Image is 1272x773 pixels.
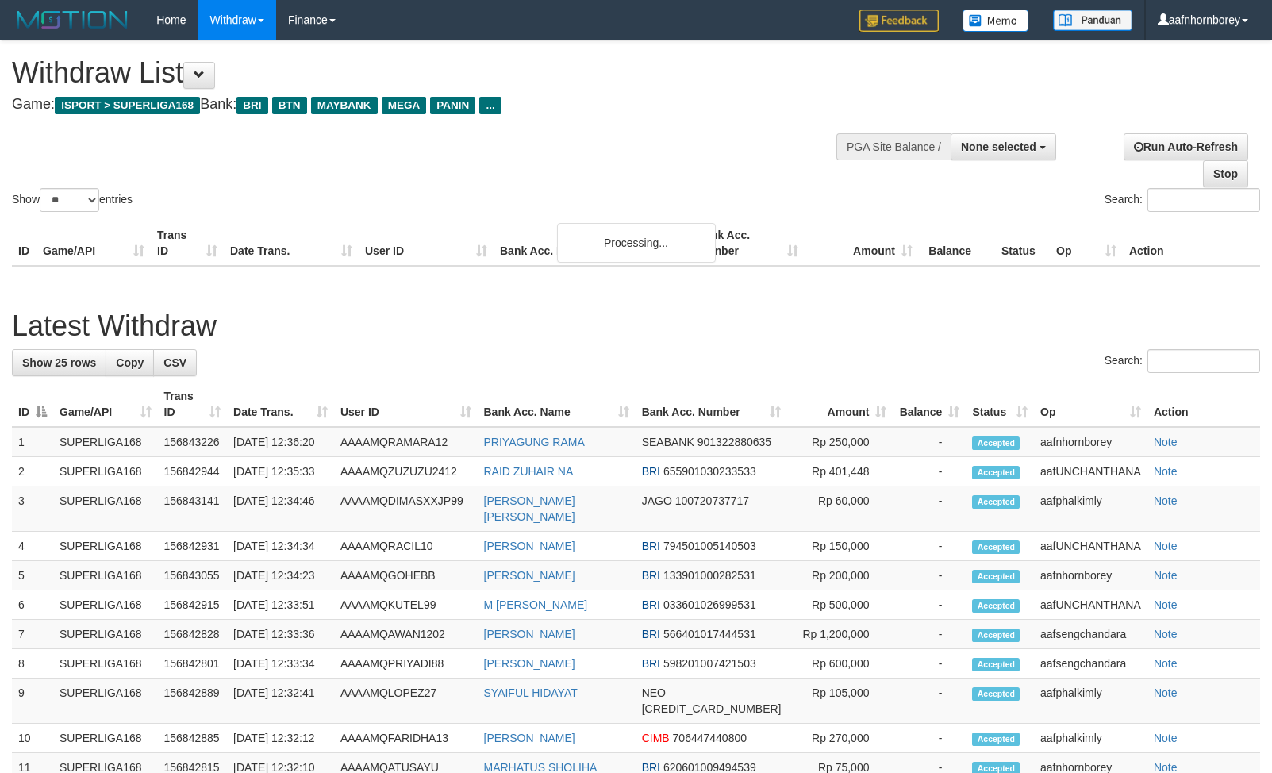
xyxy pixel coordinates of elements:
th: Action [1147,382,1260,427]
span: Accepted [972,658,1020,671]
a: Note [1154,540,1178,552]
td: aafsengchandara [1034,620,1147,649]
td: AAAAMQRAMARA12 [334,427,478,457]
td: aafphalkimly [1034,724,1147,753]
a: Note [1154,686,1178,699]
a: [PERSON_NAME] [484,657,575,670]
td: 8 [12,649,53,679]
span: Accepted [972,599,1020,613]
td: AAAAMQAWAN1202 [334,620,478,649]
a: RAID ZUHAIR NA [484,465,574,478]
td: 2 [12,457,53,486]
td: - [893,427,966,457]
td: [DATE] 12:33:34 [227,649,334,679]
th: Action [1123,221,1260,266]
a: Copy [106,349,154,376]
span: Copy 5859459223534313 to clipboard [642,702,782,715]
span: BRI [642,569,660,582]
td: 6 [12,590,53,620]
span: CIMB [642,732,670,744]
td: AAAAMQKUTEL99 [334,590,478,620]
td: 156842828 [158,620,228,649]
td: aafsengchandara [1034,649,1147,679]
span: Copy 901322880635 to clipboard [697,436,771,448]
a: Note [1154,465,1178,478]
span: Copy 794501005140503 to clipboard [663,540,756,552]
span: Copy 598201007421503 to clipboard [663,657,756,670]
a: [PERSON_NAME] [PERSON_NAME] [484,494,575,523]
td: 156843055 [158,561,228,590]
a: [PERSON_NAME] [484,569,575,582]
span: BRI [642,465,660,478]
span: Show 25 rows [22,356,96,369]
td: AAAAMQFARIDHA13 [334,724,478,753]
label: Search: [1105,188,1260,212]
th: Game/API [37,221,151,266]
td: SUPERLIGA168 [53,532,158,561]
a: Stop [1203,160,1248,187]
th: User ID [359,221,494,266]
input: Search: [1147,188,1260,212]
td: [DATE] 12:35:33 [227,457,334,486]
td: 156842801 [158,649,228,679]
th: Balance [919,221,995,266]
label: Search: [1105,349,1260,373]
td: [DATE] 12:34:23 [227,561,334,590]
td: Rp 60,000 [787,486,893,532]
h1: Latest Withdraw [12,310,1260,342]
td: AAAAMQPRIYADI88 [334,649,478,679]
span: Accepted [972,436,1020,450]
td: [DATE] 12:33:36 [227,620,334,649]
a: Note [1154,569,1178,582]
span: Copy 033601026999531 to clipboard [663,598,756,611]
td: aafUNCHANTHANA [1034,457,1147,486]
td: 3 [12,486,53,532]
span: PANIN [430,97,475,114]
span: None selected [961,140,1036,153]
td: [DATE] 12:34:34 [227,532,334,561]
th: Trans ID [151,221,224,266]
td: - [893,649,966,679]
td: aafphalkimly [1034,486,1147,532]
td: Rp 150,000 [787,532,893,561]
th: Bank Acc. Name: activate to sort column ascending [478,382,636,427]
td: 4 [12,532,53,561]
td: 156842931 [158,532,228,561]
a: SYAIFUL HIDAYAT [484,686,578,699]
td: - [893,532,966,561]
td: - [893,561,966,590]
td: Rp 200,000 [787,561,893,590]
span: CSV [163,356,186,369]
td: [DATE] 12:34:46 [227,486,334,532]
span: Accepted [972,495,1020,509]
span: Accepted [972,733,1020,746]
span: MEGA [382,97,427,114]
th: Bank Acc. Number: activate to sort column ascending [636,382,788,427]
span: BRI [642,540,660,552]
a: Run Auto-Refresh [1124,133,1248,160]
span: JAGO [642,494,672,507]
td: [DATE] 12:32:12 [227,724,334,753]
td: 156843226 [158,427,228,457]
td: AAAAMQLOPEZ27 [334,679,478,724]
img: panduan.png [1053,10,1132,31]
th: Bank Acc. Number [690,221,805,266]
td: [DATE] 12:33:51 [227,590,334,620]
button: None selected [951,133,1056,160]
span: Accepted [972,687,1020,701]
th: Game/API: activate to sort column ascending [53,382,158,427]
h1: Withdraw List [12,57,832,89]
td: 156842885 [158,724,228,753]
a: [PERSON_NAME] [484,540,575,552]
th: Bank Acc. Name [494,221,690,266]
td: AAAAMQZUZUZU2412 [334,457,478,486]
td: aafnhornborey [1034,427,1147,457]
span: BRI [642,657,660,670]
td: aafUNCHANTHANA [1034,590,1147,620]
td: Rp 500,000 [787,590,893,620]
a: Note [1154,732,1178,744]
td: aafnhornborey [1034,561,1147,590]
a: Note [1154,657,1178,670]
h4: Game: Bank: [12,97,832,113]
img: MOTION_logo.png [12,8,133,32]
